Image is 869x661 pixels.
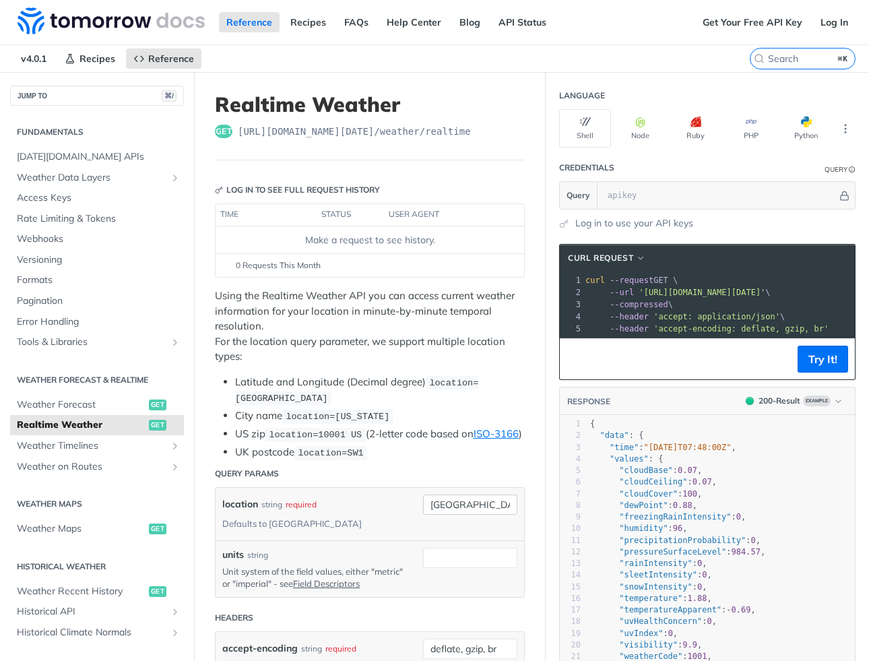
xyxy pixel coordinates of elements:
input: apikey [601,182,837,209]
li: US zip (2-letter code based on ) [235,427,525,442]
button: Show subpages for Weather Timelines [170,441,181,451]
span: get [215,125,232,138]
span: : , [590,605,756,615]
span: 1.88 [688,594,707,603]
span: "dewPoint" [619,501,668,510]
div: string [247,549,268,561]
span: 'accept-encoding: deflate, gzip, br' [653,324,829,334]
div: 10 [560,523,581,534]
div: required [286,495,317,514]
button: Show subpages for Tools & Libraries [170,337,181,348]
div: Query Params [215,468,279,480]
span: "uvIndex" [619,629,663,638]
a: Blog [452,12,488,32]
div: 5 [560,465,581,476]
a: ISO-3166 [474,427,519,440]
span: Weather on Routes [17,460,166,474]
span: Error Handling [17,315,181,329]
span: "pressureSurfaceLevel" [619,547,726,557]
span: Query [567,189,590,201]
a: Historical APIShow subpages for Historical API [10,602,184,622]
div: 13 [560,558,581,569]
button: Show subpages for Weather on Routes [170,462,181,472]
span: 0 [736,512,741,522]
div: required [325,639,356,658]
span: get [149,420,166,431]
button: Shell [559,109,611,148]
div: 3 [560,298,583,311]
span: Weather Data Layers [17,171,166,185]
span: 200 [746,397,754,405]
div: Query [825,164,847,175]
span: "data" [600,431,629,440]
button: PHP [725,109,777,148]
a: API Status [491,12,554,32]
svg: More ellipsis [839,123,851,135]
a: Access Keys [10,188,184,208]
span: v4.0.1 [13,49,54,69]
a: Webhooks [10,229,184,249]
button: Node [614,109,666,148]
span: : , [590,629,678,638]
a: Weather on RoutesShow subpages for Weather on Routes [10,457,184,477]
span: Historical Climate Normals [17,626,166,639]
button: Show subpages for Weather Data Layers [170,172,181,183]
span: 0.69 [732,605,751,615]
a: Rate Limiting & Tokens [10,209,184,229]
div: 200 - Result [759,395,800,407]
span: --header [610,324,649,334]
span: curl [585,276,605,285]
span: : , [590,559,707,568]
a: Tools & LibrariesShow subpages for Tools & Libraries [10,332,184,352]
div: Credentials [559,162,614,174]
h1: Realtime Weather [215,92,525,117]
span: 0.07 [693,477,712,486]
span: https://api.tomorrow.io/v4/weather/realtime [238,125,471,138]
div: 17 [560,604,581,616]
button: Python [780,109,832,148]
span: 0 [697,582,702,592]
span: Realtime Weather [17,418,146,432]
div: 11 [560,535,581,546]
p: Using the Realtime Weather API you can access current weather information for your location in mi... [215,288,525,365]
svg: Search [754,53,765,64]
span: "sleetIntensity" [619,570,697,579]
kbd: ⌘K [835,52,851,65]
span: : , [590,501,697,510]
span: GET \ [585,276,678,285]
div: Headers [215,612,253,624]
span: : { [590,454,663,464]
button: Try It! [798,346,848,373]
span: location=[US_STATE] [286,412,389,422]
button: Copy to clipboard [567,349,585,369]
a: Formats [10,270,184,290]
div: QueryInformation [825,164,856,175]
span: 984.57 [732,547,761,557]
a: Get Your Free API Key [695,12,810,32]
button: Show subpages for Historical API [170,606,181,617]
span: "visibility" [619,640,678,650]
span: : , [590,617,717,626]
span: "freezingRainIntensity" [619,512,731,522]
span: Weather Maps [17,522,146,536]
span: : , [590,466,702,475]
span: cURL Request [568,252,633,264]
span: Recipes [79,53,115,65]
a: Recipes [57,49,123,69]
span: Access Keys [17,191,181,205]
button: RESPONSE [567,395,611,408]
li: UK postcode [235,445,525,460]
span: 0.07 [678,466,697,475]
span: 0 [707,617,711,626]
span: : , [590,570,712,579]
div: 15 [560,581,581,593]
div: 16 [560,593,581,604]
span: : , [590,547,765,557]
div: 5 [560,323,583,335]
label: accept-encoding [222,639,298,658]
a: [DATE][DOMAIN_NAME] APIs [10,147,184,167]
div: 19 [560,628,581,639]
div: 7 [560,489,581,500]
span: 100 [682,489,697,499]
div: 2 [560,430,581,441]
